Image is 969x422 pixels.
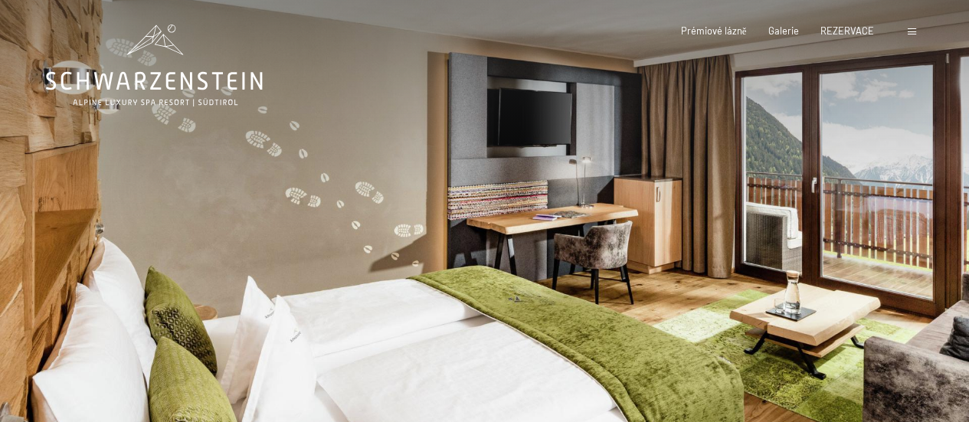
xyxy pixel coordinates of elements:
a: Galerie [768,25,799,37]
a: REZERVACE [820,25,874,37]
a: Prémiové lázně [681,25,747,37]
